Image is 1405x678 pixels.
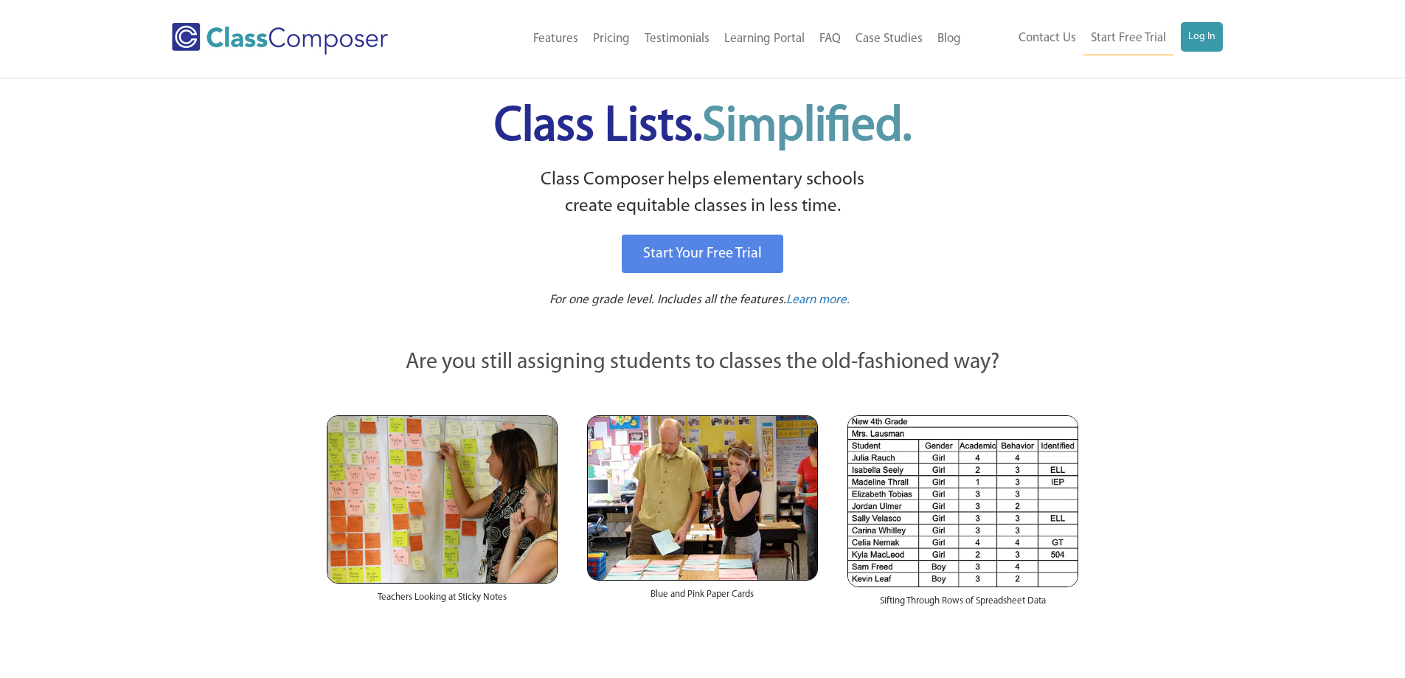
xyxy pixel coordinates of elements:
span: Start Your Free Trial [643,246,762,261]
img: Blue and Pink Paper Cards [587,415,818,580]
img: Class Composer [172,23,388,55]
span: Simplified. [702,103,912,151]
a: Start Your Free Trial [622,235,783,273]
a: Testimonials [637,23,717,55]
a: Learn more. [786,291,850,310]
nav: Header Menu [448,23,968,55]
span: For one grade level. Includes all the features. [549,294,786,306]
div: Teachers Looking at Sticky Notes [327,584,558,619]
img: Teachers Looking at Sticky Notes [327,415,558,584]
div: Blue and Pink Paper Cards [587,581,818,616]
nav: Header Menu [968,22,1223,55]
a: Contact Us [1011,22,1083,55]
a: Learning Portal [717,23,812,55]
a: Blog [930,23,968,55]
p: Class Composer helps elementary schools create equitable classes in less time. [325,167,1081,221]
p: Are you still assigning students to classes the old-fashioned way? [327,347,1079,379]
div: Sifting Through Rows of Spreadsheet Data [847,587,1078,623]
a: Log In [1181,22,1223,52]
img: Spreadsheets [847,415,1078,587]
a: Pricing [586,23,637,55]
span: Class Lists. [494,103,912,151]
a: Case Studies [848,23,930,55]
span: Learn more. [786,294,850,306]
a: Features [526,23,586,55]
a: FAQ [812,23,848,55]
a: Start Free Trial [1083,22,1173,55]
